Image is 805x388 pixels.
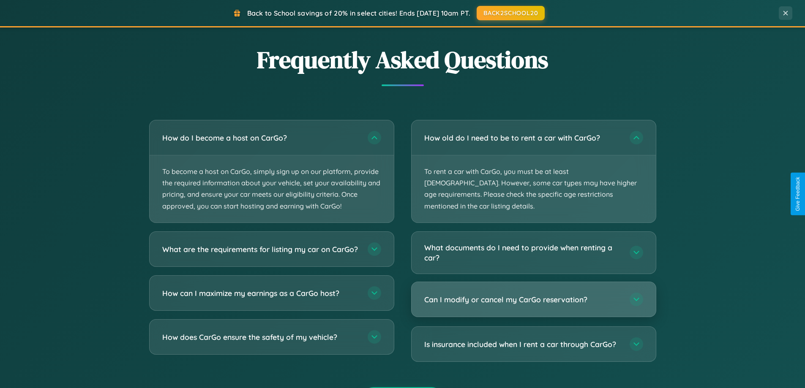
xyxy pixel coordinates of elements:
[424,339,621,350] h3: Is insurance included when I rent a car through CarGo?
[149,43,656,76] h2: Frequently Asked Questions
[162,288,359,298] h3: How can I maximize my earnings as a CarGo host?
[412,155,656,222] p: To rent a car with CarGo, you must be at least [DEMOGRAPHIC_DATA]. However, some car types may ha...
[162,133,359,143] h3: How do I become a host on CarGo?
[424,133,621,143] h3: How old do I need to be to rent a car with CarGo?
[424,242,621,263] h3: What documents do I need to provide when renting a car?
[424,294,621,305] h3: Can I modify or cancel my CarGo reservation?
[150,155,394,222] p: To become a host on CarGo, simply sign up on our platform, provide the required information about...
[477,6,545,20] button: BACK2SCHOOL20
[795,177,801,211] div: Give Feedback
[162,331,359,342] h3: How does CarGo ensure the safety of my vehicle?
[162,244,359,254] h3: What are the requirements for listing my car on CarGo?
[247,9,470,17] span: Back to School savings of 20% in select cities! Ends [DATE] 10am PT.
